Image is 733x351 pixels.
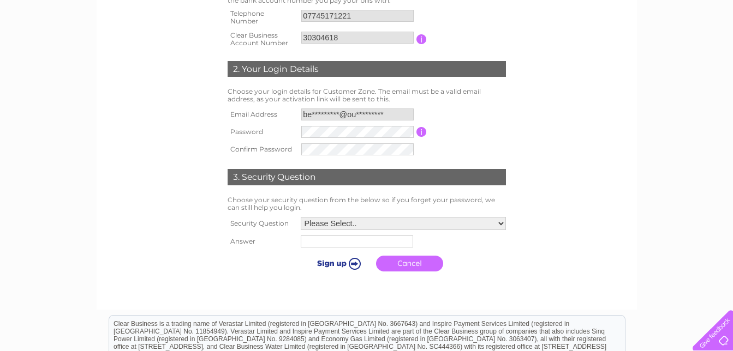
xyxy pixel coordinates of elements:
th: Answer [225,233,298,250]
div: Clear Business is a trading name of Verastar Limited (registered in [GEOGRAPHIC_DATA] No. 3667643... [109,6,625,53]
input: Information [416,34,427,44]
div: 2. Your Login Details [228,61,506,77]
input: Submit [303,256,371,271]
th: Telephone Number [225,7,299,28]
a: Blog [677,46,693,55]
th: Confirm Password [225,141,299,158]
img: logo.png [26,28,81,62]
td: Choose your login details for Customer Zone. The email must be a valid email address, as your act... [225,85,509,106]
a: Energy [607,46,631,55]
a: Water [580,46,601,55]
input: Information [416,127,427,137]
a: Telecoms [638,46,671,55]
th: Clear Business Account Number [225,28,299,50]
div: 3. Security Question [228,169,506,185]
a: Contact [700,46,726,55]
a: Cancel [376,256,443,271]
th: Password [225,123,299,141]
th: Email Address [225,106,299,123]
a: 0333 014 3131 [527,5,603,19]
th: Security Question [225,214,298,233]
td: Choose your security question from the below so if you forget your password, we can still help yo... [225,193,509,214]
